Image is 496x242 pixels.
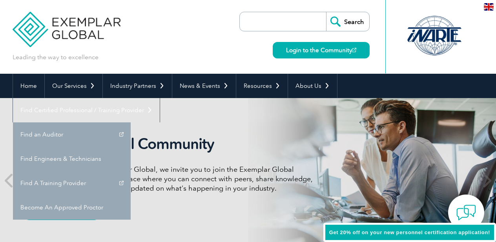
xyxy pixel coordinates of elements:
[13,147,131,171] a: Find Engineers & Technicians
[103,74,172,98] a: Industry Partners
[326,12,369,31] input: Search
[45,74,102,98] a: Our Services
[13,122,131,147] a: Find an Auditor
[329,229,490,235] span: Get 20% off on your new personnel certification application!
[13,195,131,220] a: Become An Approved Proctor
[288,74,337,98] a: About Us
[236,74,288,98] a: Resources
[456,203,476,222] img: contact-chat.png
[484,3,494,11] img: en
[352,48,356,52] img: open_square.png
[172,74,236,98] a: News & Events
[24,135,319,153] h2: Exemplar Global Community
[13,171,131,195] a: Find A Training Provider
[13,74,44,98] a: Home
[24,165,319,193] p: As a valued member of Exemplar Global, we invite you to join the Exemplar Global Community—a fun,...
[273,42,370,58] a: Login to the Community
[13,98,160,122] a: Find Certified Professional / Training Provider
[13,53,98,62] p: Leading the way to excellence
